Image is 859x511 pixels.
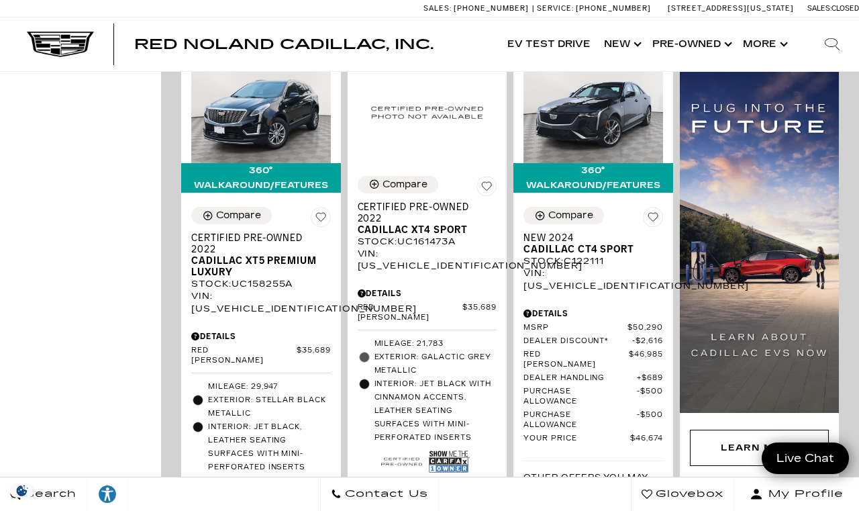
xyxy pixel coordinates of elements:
[191,232,321,255] span: Certified Pre-Owned 2022
[208,420,331,474] span: Interior: Jet Black, Leather seating surfaces with mini-perforated inserts
[523,336,632,346] span: Dealer Discount*
[652,485,723,504] span: Glovebox
[734,477,859,511] button: Open user profile menu
[629,350,663,370] span: $46,985
[134,38,434,51] a: Red Noland Cadillac, Inc.
[383,179,427,191] div: Compare
[216,210,261,222] div: Compare
[523,410,637,430] span: Purchase Allowance
[191,255,321,278] span: Cadillac XT5 Premium Luxury
[632,336,663,346] span: $2,616
[423,5,532,12] a: Sales: [PHONE_NUMBER]
[523,244,653,255] span: Cadillac CT4 Sport
[191,232,331,278] a: Certified Pre-Owned 2022Cadillac XT5 Premium Luxury
[523,434,630,444] span: Your Price
[637,387,663,407] span: $500
[191,346,297,366] span: Red [PERSON_NAME]
[532,5,654,12] a: Service: [PHONE_NUMBER]
[374,377,497,445] span: Interior: Jet Black with Cinnamon accents, Leather seating surfaces with mini-perforated inserts
[311,207,331,232] button: Save Vehicle
[191,380,331,393] li: Mileage: 29,947
[831,4,859,13] span: Closed
[736,17,792,71] button: More
[27,32,94,57] img: Cadillac Dark Logo with Cadillac White Text
[191,278,331,290] div: Stock : UC158255A
[576,4,651,13] span: [PHONE_NUMBER]
[358,248,497,272] div: VIN: [US_VEHICLE_IDENTIFICATION_NUMBER]
[523,410,663,430] a: Purchase Allowance $500
[454,4,529,13] span: [PHONE_NUMBER]
[523,58,663,163] img: 2024 Cadillac CT4 Sport
[630,434,663,444] span: $46,674
[358,201,497,236] a: Certified Pre-Owned 2022Cadillac XT4 Sport
[191,346,331,366] a: Red [PERSON_NAME] $35,689
[342,485,428,504] span: Contact Us
[462,303,497,323] span: $35,689
[523,350,663,370] a: Red [PERSON_NAME] $46,985
[358,337,497,351] li: Mileage: 21,783
[358,303,497,323] a: Red [PERSON_NAME] $35,689
[513,163,673,193] div: 360° WalkAround/Features
[7,483,38,498] img: Opt-Out Icon
[631,477,734,511] a: Glovebox
[21,485,77,504] span: Search
[87,484,128,504] div: Explore your accessibility options
[429,448,470,475] img: Show Me the CARFAX 1-Owner Badge
[7,483,38,498] section: Click to Open Cookie Consent Modal
[358,176,438,193] button: Compare Vehicle
[523,207,604,224] button: Compare Vehicle
[637,373,663,383] span: $689
[423,4,452,13] span: Sales:
[643,207,663,232] button: Save Vehicle
[721,440,798,455] div: Learn More
[208,393,331,420] span: Exterior: Stellar Black Metallic
[191,330,331,342] div: Pricing Details - Certified Pre-Owned 2022 Cadillac XT5 Premium Luxury
[627,323,663,333] span: $50,290
[374,351,497,377] span: Exterior: Galactic Grey Metallic
[523,267,663,291] div: VIN: [US_VEHICLE_IDENTIFICATION_NUMBER]
[523,232,653,244] span: New 2024
[191,207,272,224] button: Compare Vehicle
[87,477,128,511] a: Explore your accessibility options
[358,236,497,248] div: Stock : UC161473A
[191,58,331,163] img: 2022 Cadillac XT5 Premium Luxury
[523,336,663,346] a: Dealer Discount* $2,616
[637,410,663,430] span: $500
[807,4,831,13] span: Sales:
[523,373,637,383] span: Dealer Handling
[646,17,736,71] a: Pre-Owned
[523,387,663,407] a: Purchase Allowance $500
[668,4,794,13] a: [STREET_ADDRESS][US_STATE]
[501,17,597,71] a: EV Test Drive
[548,210,593,222] div: Compare
[523,308,663,320] div: Pricing Details - New 2024 Cadillac CT4 Sport
[358,224,487,236] span: Cadillac XT4 Sport
[597,17,646,71] a: New
[358,58,497,166] img: 2022 Cadillac XT4 Sport
[523,323,627,333] span: MSRP
[523,232,663,255] a: New 2024Cadillac CT4 Sport
[523,373,663,383] a: Dealer Handling $689
[523,323,663,333] a: MSRP $50,290
[762,443,849,474] a: Live Chat
[763,485,844,504] span: My Profile
[537,4,574,13] span: Service:
[358,201,487,224] span: Certified Pre-Owned 2022
[320,477,439,511] a: Contact Us
[191,290,331,314] div: VIN: [US_VEHICLE_IDENTIFICATION_NUMBER]
[770,451,841,466] span: Live Chat
[358,303,463,323] span: Red [PERSON_NAME]
[523,387,637,407] span: Purchase Allowance
[523,434,663,444] a: Your Price $46,674
[690,430,829,466] div: Learn More
[523,471,663,496] p: Other Offers You May Qualify For
[523,255,663,267] div: Stock : C122111
[358,287,497,299] div: Pricing Details - Certified Pre-Owned 2022 Cadillac XT4 Sport
[805,17,859,71] div: Search
[134,36,434,52] span: Red Noland Cadillac, Inc.
[381,452,422,471] img: Cadillac Certified Used Vehicle
[181,163,341,193] div: 360° WalkAround/Features
[523,350,629,370] span: Red [PERSON_NAME]
[297,346,331,366] span: $35,689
